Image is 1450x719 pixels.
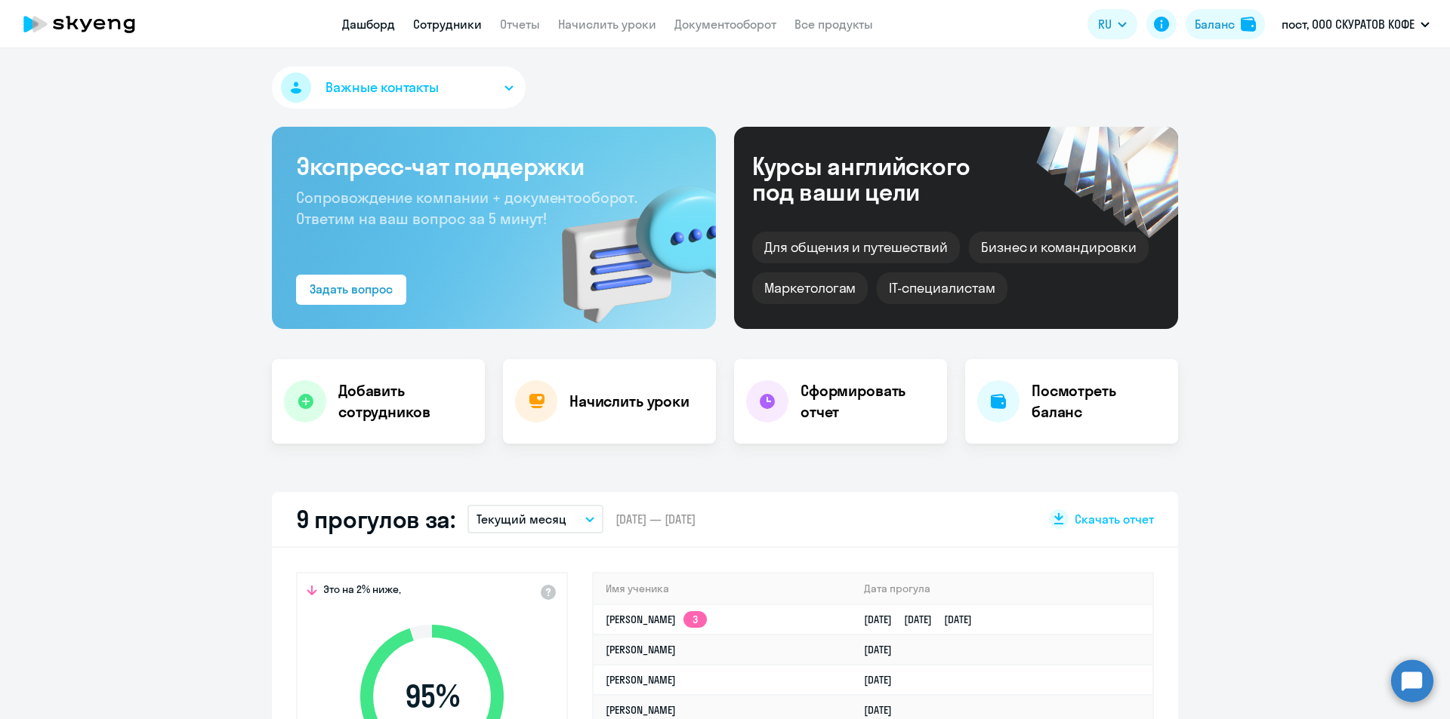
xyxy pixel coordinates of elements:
a: [DATE] [864,673,904,687]
span: RU [1098,15,1112,33]
a: [DATE] [864,643,904,656]
p: пост, ООО СКУРАТОВ КОФЕ [1282,15,1415,33]
h4: Посмотреть баланс [1032,380,1166,422]
button: Текущий месяц [467,505,603,533]
a: Дашборд [342,17,395,32]
button: Балансbalance [1186,9,1265,39]
h2: 9 прогулов за: [296,504,455,534]
a: [PERSON_NAME] [606,643,676,656]
span: 95 % [345,678,519,714]
a: [DATE] [864,703,904,717]
span: Важные контакты [325,78,439,97]
a: [DATE][DATE][DATE] [864,613,984,626]
th: Имя ученика [594,573,852,604]
a: [PERSON_NAME] [606,673,676,687]
div: Баланс [1195,15,1235,33]
a: Документооборот [674,17,776,32]
h4: Сформировать отчет [801,380,935,422]
button: пост, ООО СКУРАТОВ КОФЕ [1274,6,1437,42]
div: Маркетологам [752,272,868,304]
span: Это на 2% ниже, [323,582,401,601]
button: RU [1087,9,1137,39]
div: Задать вопрос [310,280,393,298]
button: Важные контакты [272,66,526,109]
button: Задать вопрос [296,275,406,305]
a: [PERSON_NAME] [606,703,676,717]
app-skyeng-badge: 3 [683,611,707,628]
a: Отчеты [500,17,540,32]
h4: Добавить сотрудников [338,380,473,422]
span: Сопровождение компании + документооборот. Ответим на ваш вопрос за 5 минут! [296,188,637,228]
h3: Экспресс-чат поддержки [296,151,692,181]
a: Все продукты [794,17,873,32]
img: balance [1241,17,1256,32]
th: Дата прогула [852,573,1152,604]
p: Текущий месяц [477,510,566,528]
div: Курсы английского под ваши цели [752,153,1010,204]
div: IT-специалистам [877,272,1007,304]
span: [DATE] — [DATE] [615,511,696,527]
h4: Начислить уроки [569,391,690,412]
img: bg-img [540,159,716,329]
div: Бизнес и командировки [969,232,1149,263]
a: Сотрудники [413,17,482,32]
a: Начислить уроки [558,17,656,32]
a: [PERSON_NAME]3 [606,613,707,626]
span: Скачать отчет [1075,511,1154,527]
div: Для общения и путешествий [752,232,960,263]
